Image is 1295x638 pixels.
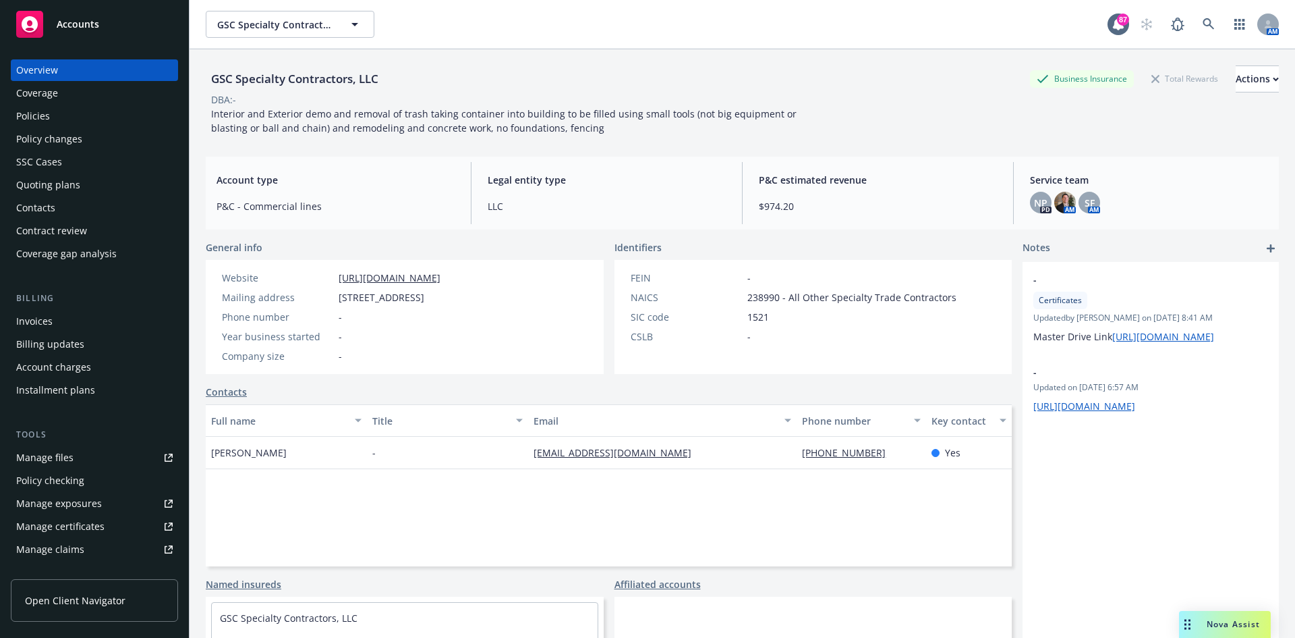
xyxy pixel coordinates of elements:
div: Year business started [222,329,333,344]
a: Accounts [11,5,178,43]
div: Billing [11,292,178,305]
span: Updated by [PERSON_NAME] on [DATE] 8:41 AM [1033,312,1268,324]
a: Search [1195,11,1222,38]
span: Interior and Exterior demo and removal of trash taking container into building to be filled using... [211,107,799,134]
div: SIC code [631,310,742,324]
div: Manage claims [16,539,84,560]
span: Certificates [1039,294,1082,307]
div: Manage certificates [16,516,105,537]
span: Open Client Navigator [25,593,125,608]
span: General info [206,240,262,255]
a: Invoices [11,311,178,332]
div: Account charges [16,356,91,378]
div: NAICS [631,290,742,304]
a: Quoting plans [11,174,178,196]
a: Named insureds [206,577,281,591]
a: [URL][DOMAIN_NAME] [339,271,440,284]
a: Contract review [11,220,178,242]
a: Contacts [206,385,247,399]
button: Actions [1236,65,1279,92]
div: Invoices [16,311,53,332]
span: - [747,329,751,344]
div: Business Insurance [1030,70,1134,87]
button: Email [528,404,797,437]
span: NP [1034,196,1047,210]
span: - [339,310,342,324]
button: Key contact [926,404,1012,437]
span: Notes [1023,240,1050,257]
span: Account type [217,173,455,187]
button: Nova Assist [1179,611,1271,638]
div: Policy checking [16,470,84,491]
div: FEIN [631,271,742,285]
a: Policies [11,105,178,127]
span: P&C - Commercial lines [217,199,455,213]
div: Key contact [931,414,991,428]
div: Total Rewards [1145,70,1225,87]
span: LLC [488,199,726,213]
span: 1521 [747,310,769,324]
a: [EMAIL_ADDRESS][DOMAIN_NAME] [534,446,702,459]
div: -Updated on [DATE] 6:57 AM[URL][DOMAIN_NAME] [1023,354,1279,424]
div: Company size [222,349,333,363]
div: Website [222,271,333,285]
div: Contract review [16,220,87,242]
span: Nova Assist [1207,618,1260,630]
div: Phone number [222,310,333,324]
a: Affiliated accounts [614,577,701,591]
a: Coverage [11,82,178,104]
div: Overview [16,59,58,81]
button: Title [367,404,528,437]
span: - [1033,273,1233,287]
div: Quoting plans [16,174,80,196]
div: Title [372,414,508,428]
button: Phone number [797,404,925,437]
a: Manage claims [11,539,178,560]
div: SSC Cases [16,151,62,173]
a: SSC Cases [11,151,178,173]
div: Manage exposures [16,493,102,514]
a: Report a Bug [1164,11,1191,38]
div: Mailing address [222,290,333,304]
span: Legal entity type [488,173,726,187]
span: [STREET_ADDRESS] [339,290,424,304]
a: Manage certificates [11,516,178,537]
span: - [339,349,342,363]
div: Policy changes [16,128,82,150]
a: Manage exposures [11,493,178,514]
div: Tools [11,428,178,442]
a: Coverage gap analysis [11,243,178,265]
span: GSC Specialty Contractors, LLC [217,18,334,32]
span: 238990 - All Other Specialty Trade Contractors [747,290,956,304]
a: [URL][DOMAIN_NAME] [1112,330,1214,343]
span: Updated on [DATE] 6:57 AM [1033,381,1268,394]
span: [PERSON_NAME] [211,446,287,460]
div: 87 [1117,14,1129,26]
span: Yes [945,446,960,460]
span: Identifiers [614,240,662,255]
a: Start snowing [1133,11,1160,38]
span: Accounts [57,19,99,30]
div: Drag to move [1179,611,1196,638]
a: Billing updates [11,334,178,355]
button: GSC Specialty Contractors, LLC [206,11,374,38]
span: - [339,329,342,344]
img: photo [1054,192,1076,213]
a: [URL][DOMAIN_NAME] [1033,400,1135,413]
button: Full name [206,404,367,437]
a: Switch app [1226,11,1253,38]
a: Policy checking [11,470,178,491]
div: DBA: - [211,92,236,107]
a: Account charges [11,356,178,378]
a: [PHONE_NUMBER] [802,446,896,459]
div: Manage BORs [16,562,80,583]
span: - [747,271,751,285]
div: Coverage gap analysis [16,243,117,265]
div: -CertificatesUpdatedby [PERSON_NAME] on [DATE] 8:41 AMMaster Drive Link[URL][DOMAIN_NAME] [1023,262,1279,354]
div: Email [534,414,776,428]
div: Billing updates [16,334,84,355]
a: GSC Specialty Contractors, LLC [220,612,357,624]
p: Master Drive Link [1033,329,1268,344]
span: Service team [1030,173,1268,187]
div: GSC Specialty Contractors, LLC [206,70,384,88]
